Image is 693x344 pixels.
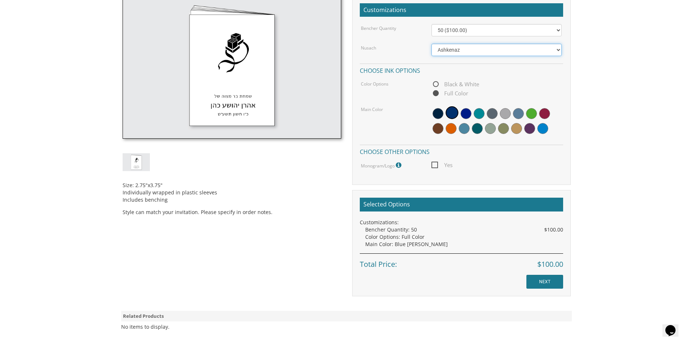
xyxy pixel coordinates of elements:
label: Monogram/Logo [361,161,403,170]
img: cardstock-mm-style3.jpg [123,153,150,171]
h2: Selected Options [360,198,563,211]
h4: Choose ink options [360,63,563,76]
div: Bencher Quantity: 50 [365,226,563,233]
label: Color Options [361,81,389,87]
div: Related Products [121,311,572,321]
span: $100.00 [544,226,563,233]
span: Yes [431,161,453,170]
div: No items to display. [121,323,170,331]
div: Main Color: Blue [PERSON_NAME] [365,241,563,248]
span: $100.00 [537,259,563,270]
label: Nusach [361,45,376,51]
li: Individually wrapped in plastic sleeves [123,189,341,196]
div: Color Options: Full Color [365,233,563,241]
label: Main Color [361,106,383,112]
li: Size: 2.75"x3.75" [123,182,341,189]
div: Customizations: [360,219,563,226]
span: Black & White [431,80,479,89]
h4: Choose other options [360,145,563,157]
div: Total Price: [360,253,563,270]
iframe: chat widget [662,315,686,337]
label: Bencher Quantity [361,25,396,31]
span: Full Color [431,89,468,98]
h2: Customizations [360,3,563,17]
div: Style can match your invitation. Please specify in order notes. [123,171,341,216]
input: NEXT [526,275,563,289]
li: Includes benching [123,196,341,203]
